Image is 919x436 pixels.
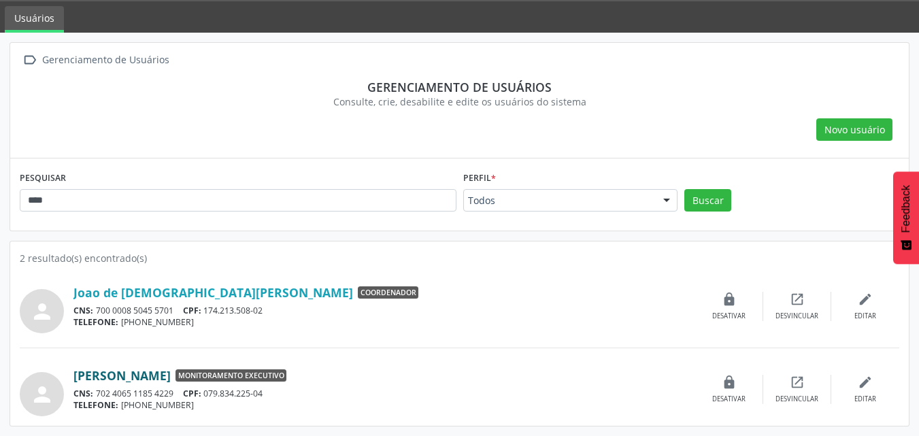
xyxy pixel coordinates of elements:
i: edit [858,292,873,307]
div: 2 resultado(s) encontrado(s) [20,251,899,265]
div: Editar [854,312,876,321]
div: Desvincular [775,395,818,404]
div: 702 4065 1185 4229 079.834.225-04 [73,388,695,399]
span: CNS: [73,305,93,316]
span: CPF: [183,305,201,316]
div: 700 0008 5045 5701 174.213.508-02 [73,305,695,316]
i: lock [722,292,737,307]
span: Coordenador [358,286,418,299]
a: Usuários [5,6,64,33]
span: Novo usuário [824,122,885,137]
div: Gerenciamento de Usuários [39,50,171,70]
span: Monitoramento Executivo [176,369,286,382]
i: lock [722,375,737,390]
div: Editar [854,395,876,404]
div: Desvincular [775,312,818,321]
i: edit [858,375,873,390]
button: Buscar [684,189,731,212]
span: Todos [468,194,650,207]
span: CPF: [183,388,201,399]
button: Novo usuário [816,118,892,141]
div: Gerenciamento de usuários [29,80,890,95]
i: open_in_new [790,292,805,307]
div: [PHONE_NUMBER] [73,316,695,328]
div: Desativar [712,395,746,404]
a: Joao de [DEMOGRAPHIC_DATA][PERSON_NAME] [73,285,353,300]
div: Consulte, crie, desabilite e edite os usuários do sistema [29,95,890,109]
label: Perfil [463,168,496,189]
label: PESQUISAR [20,168,66,189]
i: person [30,299,54,324]
a: [PERSON_NAME] [73,368,171,383]
a:  Gerenciamento de Usuários [20,50,171,70]
div: Desativar [712,312,746,321]
i:  [20,50,39,70]
span: TELEFONE: [73,399,118,411]
button: Feedback - Mostrar pesquisa [893,171,919,264]
span: CNS: [73,388,93,399]
span: TELEFONE: [73,316,118,328]
div: [PHONE_NUMBER] [73,399,695,411]
i: open_in_new [790,375,805,390]
span: Feedback [900,185,912,233]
